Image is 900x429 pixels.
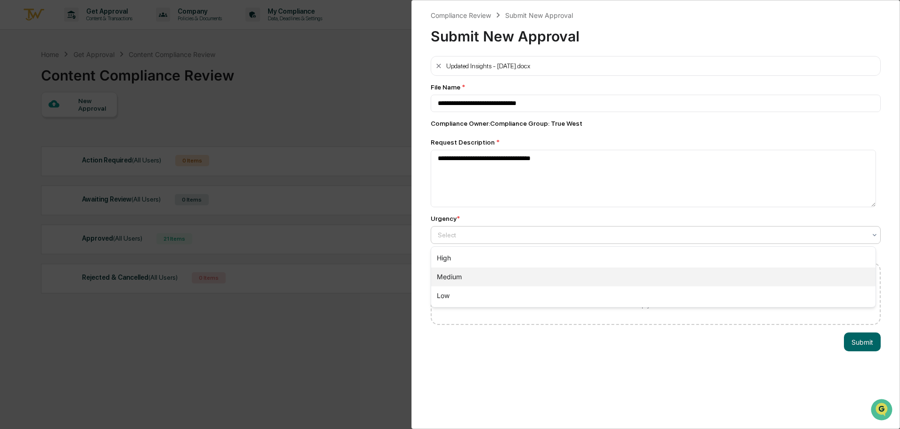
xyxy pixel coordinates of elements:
[6,133,63,150] a: 🔎Data Lookup
[431,120,881,127] div: Compliance Owner : Compliance Group: True West
[78,119,117,128] span: Attestations
[9,138,17,145] div: 🔎
[32,81,119,89] div: We're available if you need us!
[431,286,875,305] div: Low
[431,83,881,91] div: File Name
[65,115,121,132] a: 🗄️Attestations
[870,398,895,423] iframe: Open customer support
[19,137,59,146] span: Data Lookup
[431,20,881,45] div: Submit New Approval
[431,215,460,222] div: Urgency
[431,267,875,286] div: Medium
[431,138,881,146] div: Request Description
[431,249,875,267] div: High
[68,120,76,127] div: 🗄️
[6,115,65,132] a: 🖐️Preclearance
[32,72,155,81] div: Start new chat
[9,120,17,127] div: 🖐️
[160,75,172,86] button: Start new chat
[66,159,114,167] a: Powered byPylon
[9,20,172,35] p: How can we help?
[844,332,881,351] button: Submit
[9,72,26,89] img: 1746055101610-c473b297-6a78-478c-a979-82029cc54cd1
[19,119,61,128] span: Preclearance
[94,160,114,167] span: Pylon
[446,62,530,70] div: Updated Insights - [DATE].docx
[505,11,573,19] div: Submit New Approval
[431,11,491,19] div: Compliance Review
